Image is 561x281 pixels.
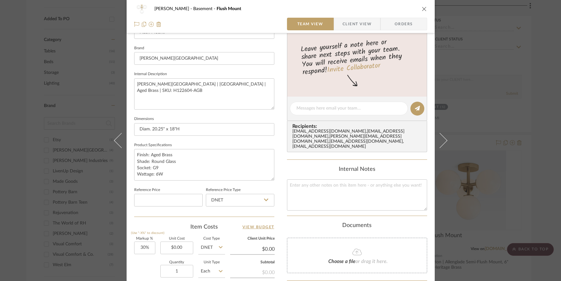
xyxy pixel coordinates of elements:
[134,237,155,240] label: Markup %
[160,261,193,264] label: Quantity
[154,7,193,11] span: [PERSON_NAME]
[217,7,241,11] span: Flush Mount
[156,22,161,27] img: Remove from project
[134,3,149,15] img: 27f5c4c9-c0f6-4260-8377-d6c7021fff56_48x40.jpg
[198,261,225,264] label: Unit Type
[134,188,160,192] label: Reference Price
[206,188,241,192] label: Reference Price Type
[134,73,167,76] label: Internal Description
[230,261,275,264] label: Subtotal
[421,6,427,12] button: close
[134,144,172,147] label: Product Specifications
[286,35,428,78] div: Leave yourself a note here or share next steps with your team. You will receive emails when they ...
[230,266,275,278] div: $0.00
[134,123,274,136] input: Enter the dimensions of this item
[242,223,274,231] a: View Budget
[134,117,154,121] label: Dimensions
[160,237,193,240] label: Unit Cost
[198,237,225,240] label: Cost Type
[343,18,372,30] span: Client View
[328,259,355,264] span: Choose a file
[292,129,424,149] div: [EMAIL_ADDRESS][DOMAIN_NAME] , [EMAIL_ADDRESS][DOMAIN_NAME] , [PERSON_NAME][EMAIL_ADDRESS][DOMAIN...
[355,259,388,264] span: or drag it here.
[134,223,274,231] div: Item Costs
[388,18,420,30] span: Orders
[230,237,275,240] label: Client Unit Price
[134,52,274,65] input: Enter Brand
[297,18,323,30] span: Team View
[193,7,217,11] span: Basement
[287,222,427,229] div: Documents
[134,47,144,50] label: Brand
[287,166,427,173] div: Internal Notes
[326,60,380,76] a: Invite Collaborator
[292,123,424,129] span: Recipients:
